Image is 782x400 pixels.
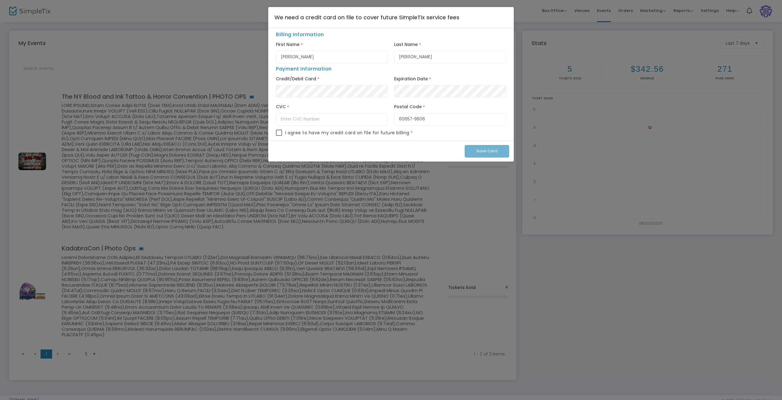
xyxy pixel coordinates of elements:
input: Enter CVC Number [276,113,388,126]
label: CVC [276,103,286,111]
label: Last Name [394,40,418,49]
span: I agree to have my credit card on file for future billing [285,130,409,136]
label: Expiration Date [394,75,428,83]
input: Enter Postal Code [394,113,506,126]
h4: We need a credit card on file to cover future SimpleTix service fees [274,13,459,21]
span: Billing Information [273,31,509,40]
label: Credit/Debit Card [276,75,316,83]
span: Payment Information [276,65,332,72]
input: First Name [276,51,388,63]
label: Postal Code [394,103,422,111]
label: First Name [276,40,300,49]
input: Last Name [394,51,506,63]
